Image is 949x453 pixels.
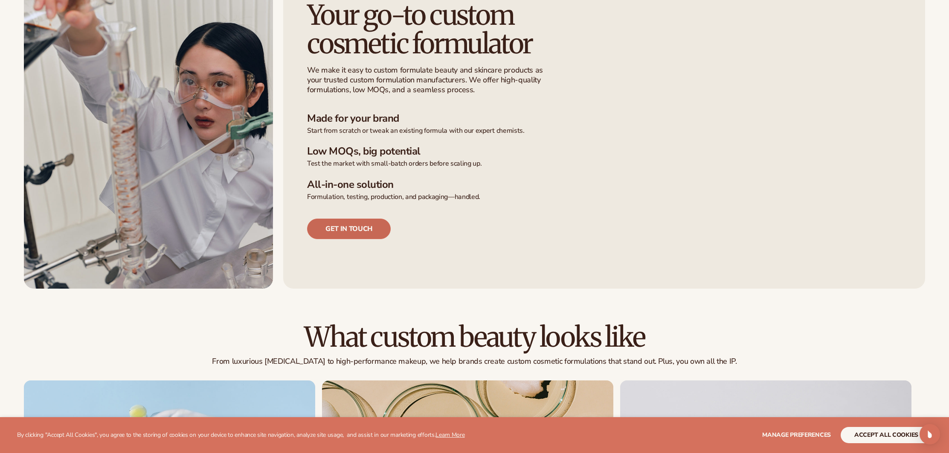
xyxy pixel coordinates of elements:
[307,145,901,158] h3: Low MOQs, big potential
[307,65,548,95] p: We make it easy to custom formulate beauty and skincare products as your trusted custom formulati...
[17,432,465,439] p: By clicking "Accept All Cookies", you agree to the storing of cookies on your device to enhance s...
[307,219,391,239] a: Get in touch
[762,427,831,443] button: Manage preferences
[307,112,901,125] h3: Made for your brand
[307,159,901,168] p: Test the market with small-batch orders before scaling up.
[920,424,940,444] div: Open Intercom Messenger
[307,178,901,191] h3: All-in-one solution
[762,431,831,439] span: Manage preferences
[24,357,925,366] p: From luxurious [MEDICAL_DATA] to high-performance makeup, we help brands create custom cosmetic f...
[435,431,464,439] a: Learn More
[24,323,925,351] h2: What custom beauty looks like
[307,193,901,202] p: Formulation, testing, production, and packaging—handled.
[307,1,566,58] h1: Your go-to custom cosmetic formulator
[841,427,932,443] button: accept all cookies
[307,126,901,135] p: Start from scratch or tweak an existing formula with our expert chemists.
